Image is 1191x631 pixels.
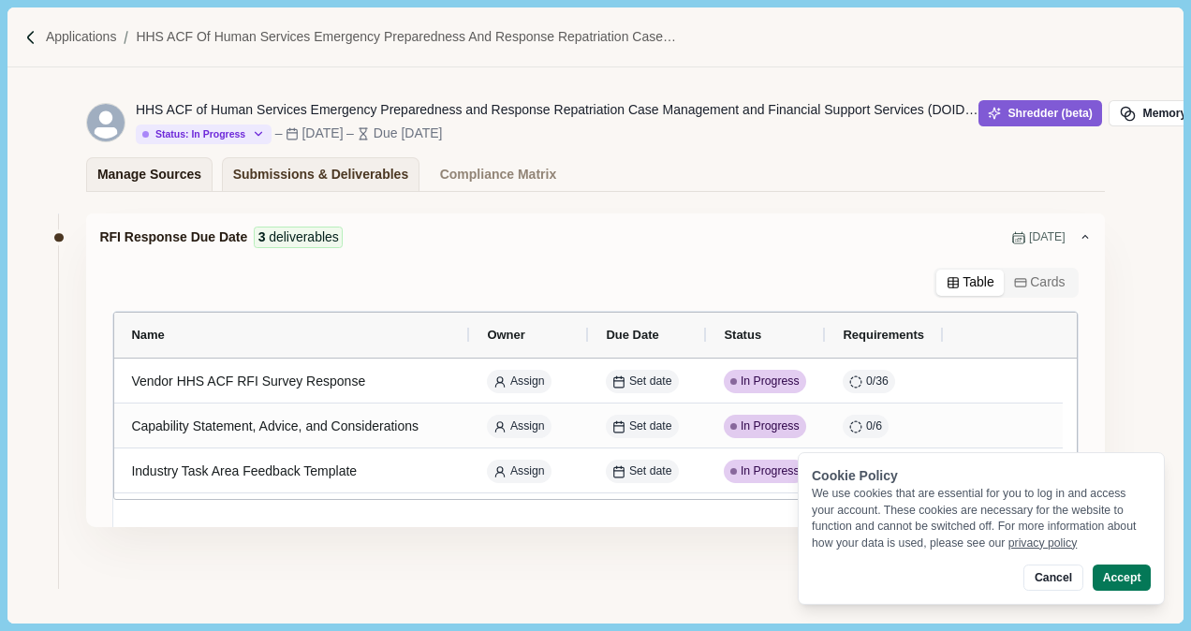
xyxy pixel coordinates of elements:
span: Cookie Policy [812,468,898,483]
div: Industry Task Area Feedback Template [131,453,453,490]
span: Set date [629,418,672,435]
button: Cards [1004,270,1075,296]
div: Due [DATE] [374,124,443,143]
div: Vendor HHS ACF RFI Survey Response [131,363,453,400]
a: Applications [46,27,117,47]
button: Shredder (beta) [978,100,1103,126]
span: 0 / 36 [866,374,889,390]
div: We use cookies that are essential for you to log in and access your account. These cookies are ne... [812,486,1151,551]
span: deliverables [269,227,339,247]
button: Status: In Progress [136,125,272,144]
div: – [346,124,354,143]
button: Set date [606,460,678,483]
button: Assign [487,460,551,483]
span: Owner [487,328,524,342]
button: Set date [606,370,678,393]
div: Manage Sources [97,158,201,191]
span: [DATE] [1029,229,1066,246]
span: Due Date [606,328,658,342]
button: Assign [487,370,551,393]
span: Assign [510,374,545,390]
a: Manage Sources [86,157,212,191]
button: Set date [606,415,678,438]
span: In Progress [741,374,800,390]
img: Forward slash icon [116,29,136,46]
div: Capability Statement, Advice, and Considerations [131,408,453,445]
span: Assign [510,463,545,480]
span: Status [724,328,761,342]
div: Submissions & Deliverables [233,158,409,191]
div: Compliance Matrix [440,158,556,191]
span: 0 / 6 [866,418,882,435]
span: 3 [258,227,266,247]
span: Set date [629,463,672,480]
div: HHS ACF of Human Services Emergency Preparedness and Response Repatriation Case Management and Fi... [136,100,978,120]
a: privacy policy [1008,536,1078,550]
svg: avatar [87,104,125,141]
button: Cancel [1023,565,1082,591]
div: Status: In Progress [142,128,245,140]
span: Name [131,328,164,342]
button: Accept [1093,565,1151,591]
span: Assign [510,418,545,435]
span: RFI Response Due Date [99,227,247,247]
a: Submissions & Deliverables [222,157,419,191]
a: Compliance Matrix [429,157,566,191]
div: – [275,124,283,143]
button: Assign [487,415,551,438]
span: In Progress [741,463,800,480]
span: Requirements [843,328,924,342]
a: HHS ACF of Human Services Emergency Preparedness and Response Repatriation Case Management and Fi... [136,27,731,47]
img: Forward slash icon [22,29,39,46]
button: Table [936,270,1004,296]
div: [DATE] [301,124,343,143]
span: In Progress [741,418,800,435]
span: Set date [629,374,672,390]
